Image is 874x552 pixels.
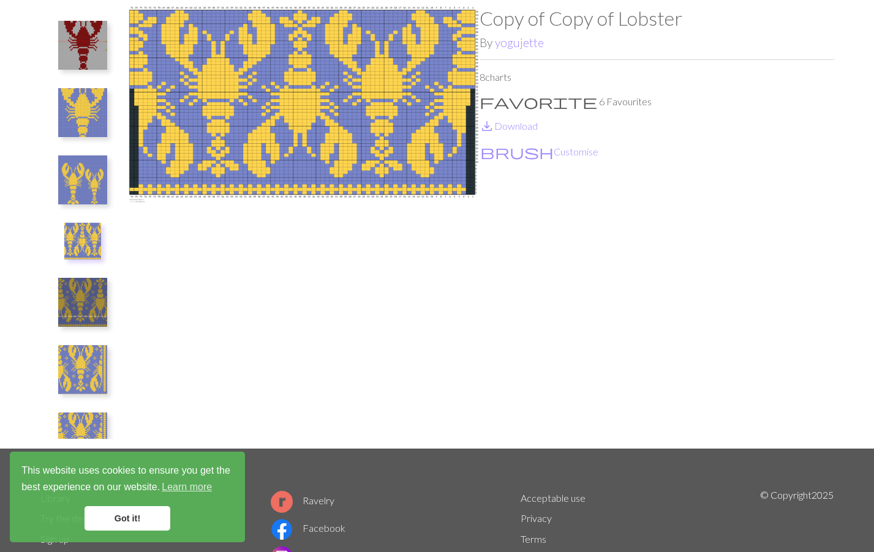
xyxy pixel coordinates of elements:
span: favorite [480,93,597,110]
span: save_alt [480,117,494,135]
img: Copy of Actual Body Chart [58,345,107,394]
a: yogujette [495,35,544,50]
h1: Copy of Copy of Lobster [480,7,834,30]
img: Copy of Copy of Actual Body Chart [58,412,107,461]
a: DownloadDownload [480,120,538,132]
img: Ravelry logo [271,491,293,513]
a: Terms [521,533,546,545]
div: cookieconsent [10,452,245,542]
a: Facebook [271,522,345,534]
p: 6 Favourites [480,94,834,109]
button: CustomiseCustomise [480,144,599,160]
span: brush [480,143,554,160]
img: Facebook logo [271,518,293,540]
p: 8 charts [480,70,834,84]
a: learn more about cookies [160,478,214,496]
a: dismiss cookie message [85,506,170,531]
img: Actual Lobster Sleeve [64,223,101,259]
a: Acceptable use [521,492,586,504]
a: Ravelry [271,494,334,506]
img: Lobster Gauge [58,88,107,137]
i: Download [480,119,494,133]
img: Lobster [58,21,107,70]
a: Privacy [521,512,552,524]
a: Sign up [40,533,69,545]
h2: By [480,35,834,50]
img: Actual Body Chart [58,278,107,327]
i: Customise [480,144,554,159]
span: This website uses cookies to ensure you get the best experience on our website. [21,463,233,496]
img: Size Variations of Lobsters [58,155,107,204]
i: Favourite [480,94,597,109]
img: Actual Lobster Sleeve [125,7,480,449]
